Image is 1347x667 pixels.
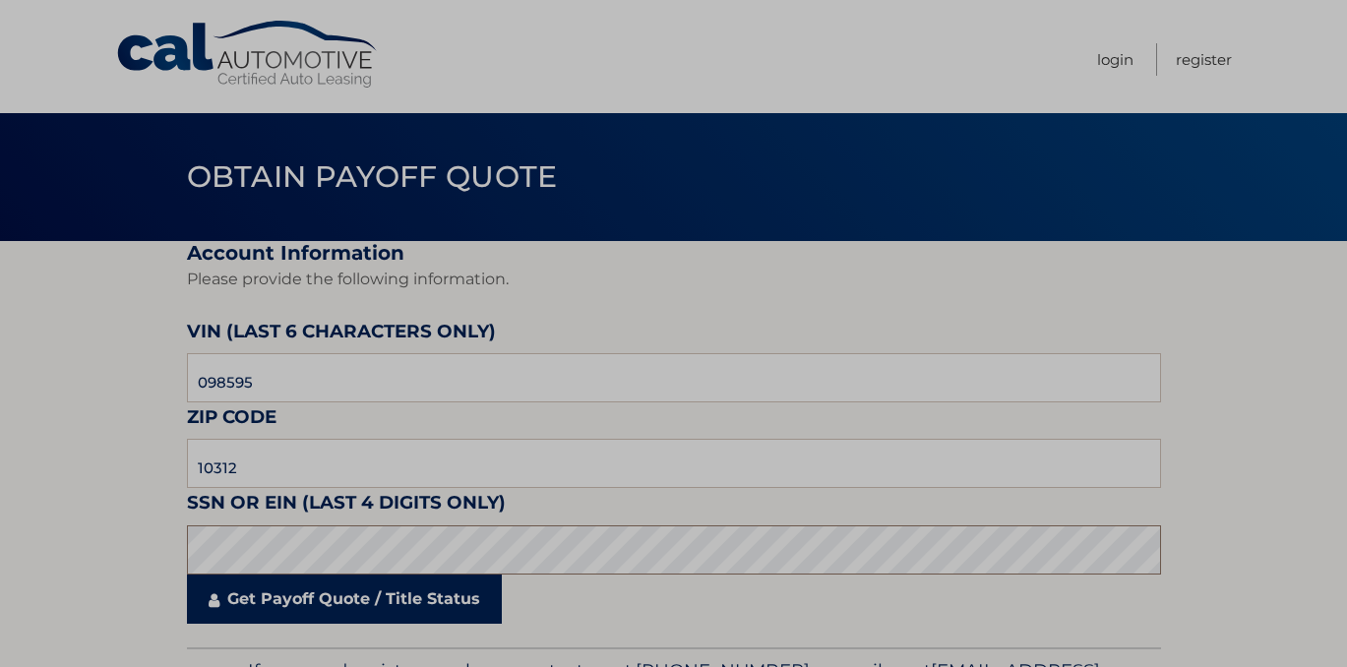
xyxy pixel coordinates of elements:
[187,266,1161,293] p: Please provide the following information.
[187,488,506,524] label: SSN or EIN (last 4 digits only)
[1097,43,1133,76] a: Login
[187,317,496,353] label: VIN (last 6 characters only)
[187,575,502,624] a: Get Payoff Quote / Title Status
[115,20,381,90] a: Cal Automotive
[187,402,276,439] label: Zip Code
[187,158,558,195] span: Obtain Payoff Quote
[187,241,1161,266] h2: Account Information
[1176,43,1232,76] a: Register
